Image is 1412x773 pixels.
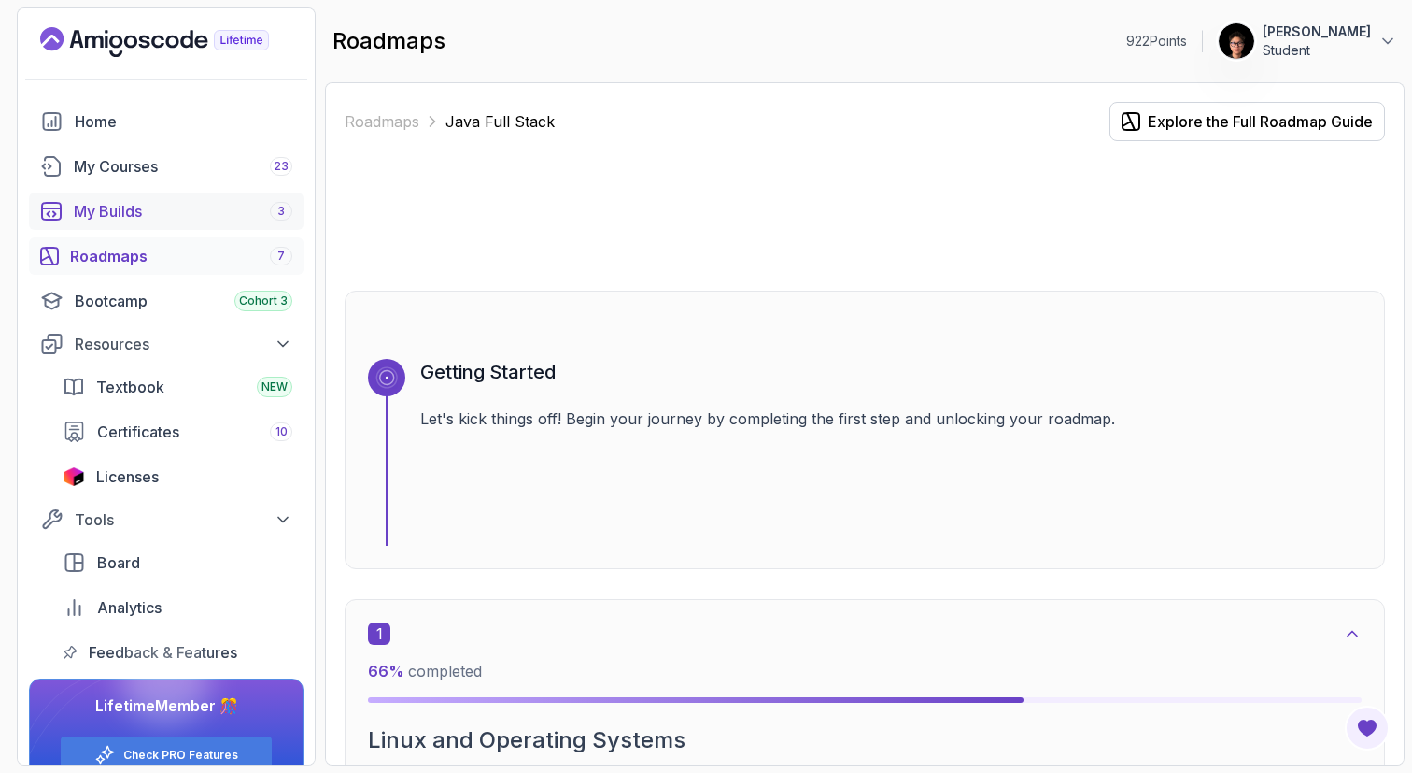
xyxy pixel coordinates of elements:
[368,725,1362,755] h2: Linux and Operating Systems
[368,623,390,645] span: 1
[96,465,159,488] span: Licenses
[74,155,292,178] div: My Courses
[239,293,288,308] span: Cohort 3
[51,368,304,406] a: textbook
[368,662,404,680] span: 66 %
[29,282,304,320] a: bootcamp
[1218,22,1397,60] button: user profile image[PERSON_NAME]Student
[70,245,292,267] div: Roadmaps
[97,596,162,619] span: Analytics
[29,193,304,230] a: builds
[51,413,304,451] a: certificates
[420,408,1362,430] p: Let's kick things off! Begin your journey by completing the first step and unlocking your roadmap.
[445,110,555,133] p: Java Full Stack
[51,589,304,626] a: analytics
[75,508,292,531] div: Tools
[89,641,237,664] span: Feedback & Features
[51,544,304,581] a: board
[51,458,304,495] a: licenses
[1263,22,1371,41] p: [PERSON_NAME]
[51,634,304,671] a: feedback
[345,110,419,133] a: Roadmaps
[96,376,164,398] span: Textbook
[1219,23,1254,59] img: user profile image
[1126,32,1187,50] p: 922 Points
[97,551,140,574] span: Board
[123,748,238,763] a: Check PRO Features
[29,103,304,140] a: home
[29,237,304,275] a: roadmaps
[29,148,304,185] a: courses
[63,467,85,486] img: jetbrains icon
[1263,41,1371,60] p: Student
[277,204,285,219] span: 3
[277,249,285,264] span: 7
[29,503,304,537] button: Tools
[40,27,312,57] a: Landing page
[1345,706,1390,751] button: Open Feedback Button
[274,159,289,174] span: 23
[1148,110,1373,133] div: Explore the Full Roadmap Guide
[332,26,445,56] h2: roadmaps
[420,359,1362,385] h3: Getting Started
[74,200,292,222] div: My Builds
[368,662,482,680] span: completed
[275,424,288,439] span: 10
[97,421,179,443] span: Certificates
[75,110,292,133] div: Home
[261,379,288,394] span: NEW
[75,333,292,355] div: Resources
[75,290,292,312] div: Bootcamp
[1109,102,1385,141] button: Explore the Full Roadmap Guide
[29,327,304,361] button: Resources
